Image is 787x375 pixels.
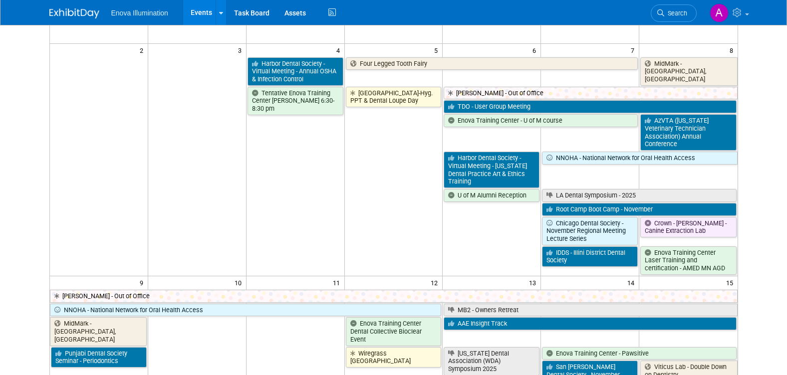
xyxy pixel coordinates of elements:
[626,276,639,289] span: 14
[346,317,442,346] a: Enova Training Center Dental Collective Bioclear Event
[433,44,442,56] span: 5
[444,304,737,317] a: MB2 - Owners Retreat
[528,276,540,289] span: 13
[444,317,736,330] a: AAE Insight Track
[640,217,736,237] a: Crown - [PERSON_NAME] - Canine Extraction Lab
[444,100,736,113] a: TDO - User Group Meeting
[531,44,540,56] span: 6
[542,217,638,245] a: Chicago Dental Society - November Regional Meeting Lecture Series
[444,87,737,100] a: [PERSON_NAME] - Out of Office
[234,276,246,289] span: 10
[248,87,343,115] a: Tentative Enova Training Center [PERSON_NAME] 6:30-8:30 pm
[651,4,697,22] a: Search
[346,347,442,368] a: Wiregrass [GEOGRAPHIC_DATA]
[51,347,147,368] a: Punjabi Dental Society Seminar - Periodontics
[725,276,738,289] span: 15
[542,347,736,360] a: Enova Training Center - Pawsitive
[444,189,539,202] a: U of M Alumni Reception
[237,44,246,56] span: 3
[50,317,147,346] a: MidMark - [GEOGRAPHIC_DATA], [GEOGRAPHIC_DATA]
[139,44,148,56] span: 2
[248,57,343,86] a: Harbor Dental Society - Virtual Meeting - Annual OSHA & Infection Control
[332,276,344,289] span: 11
[444,114,638,127] a: Enova Training Center - U of M course
[640,246,736,275] a: Enova Training Center Laser Training and certification - AMED MN AGD
[630,44,639,56] span: 7
[346,57,638,70] a: Four Legged Tooth Fairy
[710,3,729,22] img: Andrea Miller
[542,246,638,267] a: IDDS - Illini District Dental Society
[50,290,738,303] a: [PERSON_NAME] - Out of Office
[50,304,442,317] a: NNOHA - National Network for Oral Health Access
[430,276,442,289] span: 12
[49,8,99,18] img: ExhibitDay
[729,44,738,56] span: 8
[640,114,736,151] a: AzVTA ([US_STATE] Veterinary Technician Association) Annual Conference
[664,9,687,17] span: Search
[542,203,736,216] a: Root Camp Boot Camp - November
[139,276,148,289] span: 9
[444,152,539,188] a: Harbor Dental Society - Virtual Meeting - [US_STATE] Dental Practice Art & Ethics Training
[542,189,736,202] a: LA Dental Symposium - 2025
[335,44,344,56] span: 4
[111,9,168,17] span: Enova Illumination
[542,152,737,165] a: NNOHA - National Network for Oral Health Access
[346,87,442,107] a: [GEOGRAPHIC_DATA]-Hyg. PPT & Dental Loupe Day
[640,57,737,86] a: MidMark - [GEOGRAPHIC_DATA], [GEOGRAPHIC_DATA]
